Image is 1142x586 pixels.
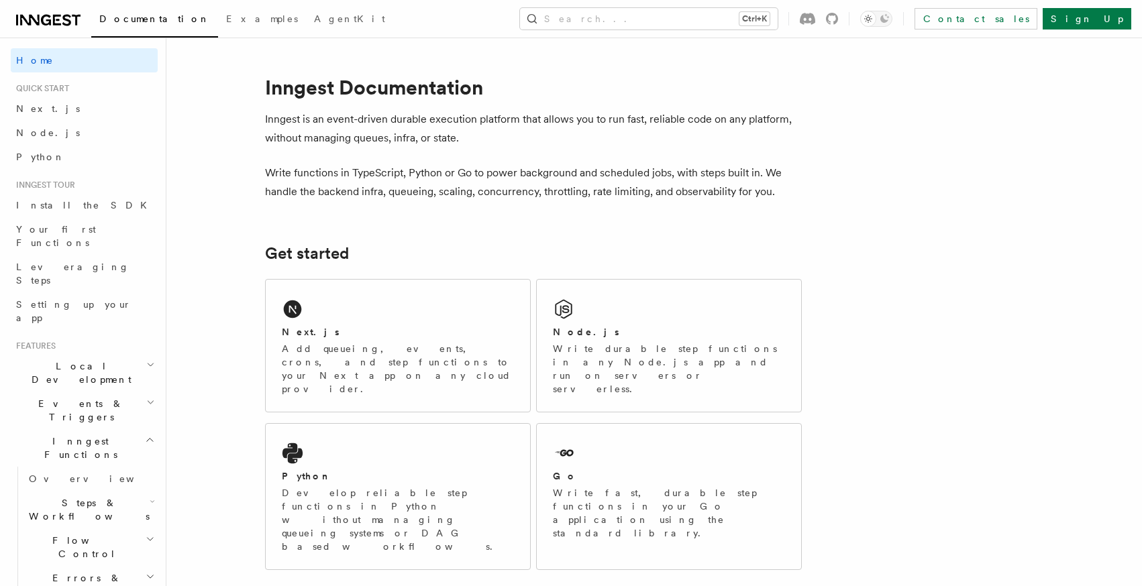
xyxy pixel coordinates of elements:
a: Python [11,145,158,169]
a: Contact sales [915,8,1037,30]
a: PythonDevelop reliable step functions in Python without managing queueing systems or DAG based wo... [265,423,531,570]
span: Inngest tour [11,180,75,190]
a: Leveraging Steps [11,255,158,292]
span: Local Development [11,359,146,386]
a: Examples [218,4,306,36]
span: Steps & Workflows [23,496,150,523]
p: Inngest is an event-driven durable execution platform that allows you to run fast, reliable code ... [265,110,802,148]
span: Documentation [99,13,210,24]
button: Steps & Workflows [23,491,158,528]
span: Node.js [16,127,80,138]
h2: Node.js [553,325,619,339]
button: Flow Control [23,528,158,566]
span: Features [11,341,56,351]
span: Inngest Functions [11,434,145,461]
span: Quick start [11,83,69,94]
a: Next.jsAdd queueing, events, crons, and step functions to your Next app on any cloud provider. [265,279,531,412]
a: Next.js [11,97,158,121]
span: Your first Functions [16,224,96,248]
p: Add queueing, events, crons, and step functions to your Next app on any cloud provider. [282,342,514,396]
button: Toggle dark mode [860,11,892,27]
a: Sign Up [1043,8,1131,30]
span: Events & Triggers [11,397,146,424]
a: Overview [23,467,158,491]
a: Setting up your app [11,292,158,330]
span: Overview [29,473,167,484]
h2: Next.js [282,325,340,339]
a: Documentation [91,4,218,38]
p: Write fast, durable step functions in your Go application using the standard library. [553,486,785,540]
span: Setting up your app [16,299,132,323]
a: AgentKit [306,4,393,36]
span: Python [16,152,65,162]
h2: Python [282,469,331,483]
button: Events & Triggers [11,392,158,429]
p: Write durable step functions in any Node.js app and run on servers or serverless. [553,342,785,396]
a: Node.jsWrite durable step functions in any Node.js app and run on servers or serverless. [536,279,802,412]
span: Flow Control [23,534,146,561]
span: Install the SDK [16,200,155,211]
h2: Go [553,469,577,483]
a: Get started [265,244,349,263]
button: Inngest Functions [11,429,158,467]
span: Examples [226,13,298,24]
span: Leveraging Steps [16,261,129,286]
span: Home [16,54,54,67]
button: Search...Ctrl+K [520,8,778,30]
span: AgentKit [314,13,385,24]
span: Next.js [16,103,80,114]
a: Your first Functions [11,217,158,255]
p: Write functions in TypeScript, Python or Go to power background and scheduled jobs, with steps bu... [265,164,802,201]
p: Develop reliable step functions in Python without managing queueing systems or DAG based workflows. [282,486,514,553]
a: Install the SDK [11,193,158,217]
a: Node.js [11,121,158,145]
a: GoWrite fast, durable step functions in your Go application using the standard library. [536,423,802,570]
h1: Inngest Documentation [265,75,802,99]
button: Local Development [11,354,158,392]
kbd: Ctrl+K [739,12,770,25]
a: Home [11,48,158,72]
